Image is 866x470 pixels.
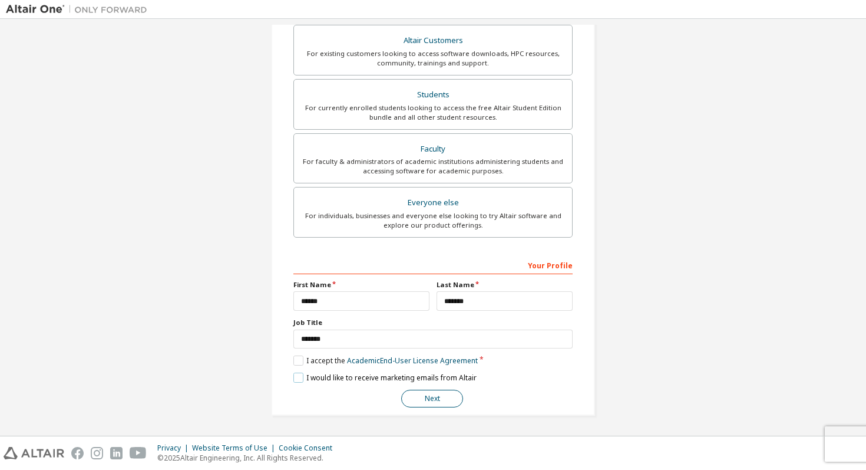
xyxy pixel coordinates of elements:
button: Next [401,390,463,407]
div: Everyone else [301,195,565,211]
div: Website Terms of Use [192,443,279,453]
p: © 2025 Altair Engineering, Inc. All Rights Reserved. [157,453,339,463]
div: Cookie Consent [279,443,339,453]
div: Privacy [157,443,192,453]
img: instagram.svg [91,447,103,459]
label: Last Name [437,280,573,290]
img: linkedin.svg [110,447,123,459]
div: Your Profile [293,255,573,274]
a: Academic End-User License Agreement [347,356,478,366]
img: Altair One [6,4,153,15]
label: I would like to receive marketing emails from Altair [293,373,477,383]
img: altair_logo.svg [4,447,64,459]
div: Students [301,87,565,103]
label: I accept the [293,356,478,366]
label: First Name [293,280,429,290]
div: Altair Customers [301,32,565,49]
img: facebook.svg [71,447,84,459]
div: For currently enrolled students looking to access the free Altair Student Edition bundle and all ... [301,103,565,122]
div: For existing customers looking to access software downloads, HPC resources, community, trainings ... [301,49,565,68]
label: Job Title [293,318,573,327]
div: Faculty [301,141,565,157]
img: youtube.svg [130,447,147,459]
div: For faculty & administrators of academic institutions administering students and accessing softwa... [301,157,565,176]
div: For individuals, businesses and everyone else looking to try Altair software and explore our prod... [301,211,565,230]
